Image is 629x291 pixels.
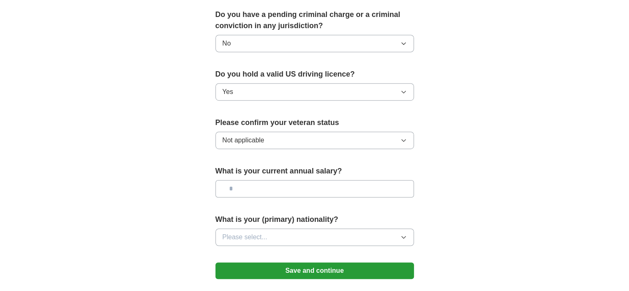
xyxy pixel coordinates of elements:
button: Please select... [215,228,414,246]
label: Please confirm your veteran status [215,117,414,128]
button: No [215,35,414,52]
label: Do you have a pending criminal charge or a criminal conviction in any jurisdiction? [215,9,414,31]
span: Not applicable [222,135,264,145]
button: Save and continue [215,262,414,279]
label: What is your current annual salary? [215,166,414,177]
span: Please select... [222,232,268,242]
span: No [222,38,231,48]
button: Yes [215,83,414,101]
label: Do you hold a valid US driving licence? [215,69,414,80]
label: What is your (primary) nationality? [215,214,414,225]
span: Yes [222,87,233,97]
button: Not applicable [215,132,414,149]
